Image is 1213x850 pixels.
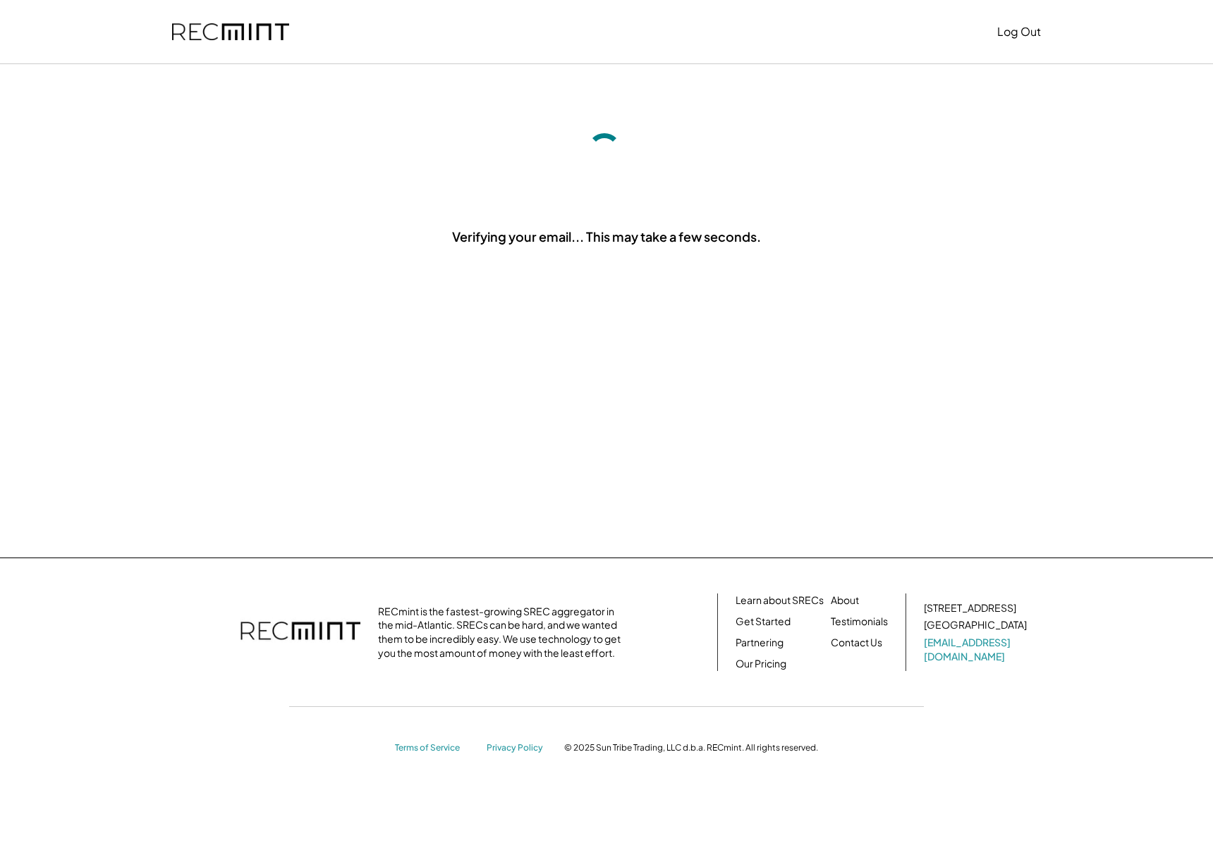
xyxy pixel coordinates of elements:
a: Terms of Service [395,742,473,754]
a: Contact Us [831,636,882,650]
img: recmint-logotype%403x.png [172,23,289,41]
div: © 2025 Sun Tribe Trading, LLC d.b.a. RECmint. All rights reserved. [564,742,818,753]
a: About [831,593,859,608]
a: Our Pricing [736,657,786,671]
a: [EMAIL_ADDRESS][DOMAIN_NAME] [924,636,1030,663]
a: Get Started [736,615,791,629]
div: RECmint is the fastest-growing SREC aggregator in the mid-Atlantic. SRECs can be hard, and we wan... [378,605,628,660]
a: Privacy Policy [487,742,550,754]
button: Log Out [997,18,1041,46]
a: Testimonials [831,615,888,629]
a: Partnering [736,636,784,650]
img: recmint-logotype%403x.png [240,608,360,657]
div: [STREET_ADDRESS] [924,601,1016,615]
div: [GEOGRAPHIC_DATA] [924,618,1027,632]
a: Learn about SRECs [736,593,824,608]
div: Verifying your email... This may take a few seconds. [452,228,761,245]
